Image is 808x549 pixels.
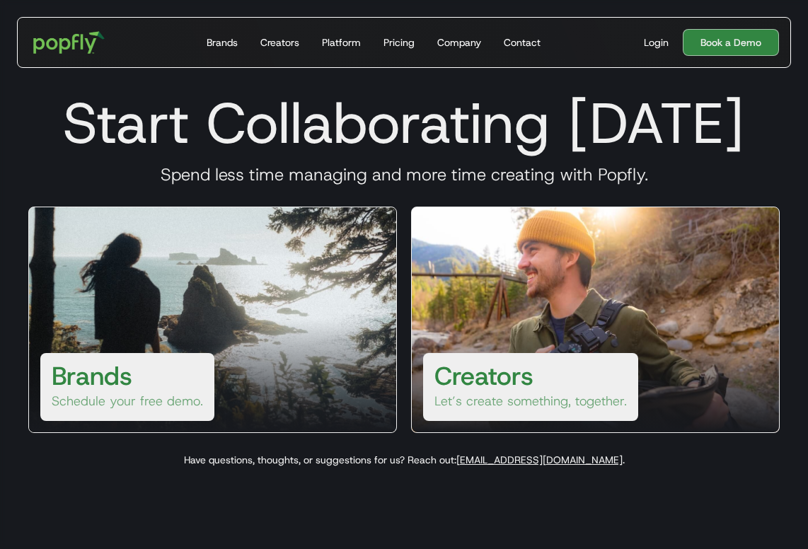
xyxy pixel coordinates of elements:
h3: Spend less time managing and more time creating with Popfly. [11,164,797,185]
h3: Creators [434,359,533,393]
a: [EMAIL_ADDRESS][DOMAIN_NAME] [456,453,623,466]
div: Company [437,35,481,50]
h1: Start Collaborating [DATE] [11,89,797,157]
div: Contact [504,35,541,50]
p: Have questions, thoughts, or suggestions for us? Reach out: . [11,453,797,467]
div: Pricing [383,35,415,50]
a: home [23,21,115,64]
div: Creators [260,35,299,50]
p: Let’s create something, together. [434,393,627,410]
a: Login [638,35,674,50]
a: Book a Demo [683,29,779,56]
div: Brands [207,35,238,50]
a: Pricing [378,18,420,67]
div: Login [644,35,669,50]
a: Company [432,18,487,67]
a: Contact [498,18,546,67]
a: Brands [201,18,243,67]
div: Platform [322,35,361,50]
h3: Brands [52,359,132,393]
p: Schedule your free demo. [52,393,203,410]
a: Creators [255,18,305,67]
a: Platform [316,18,367,67]
a: CreatorsLet’s create something, together. [411,207,780,433]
